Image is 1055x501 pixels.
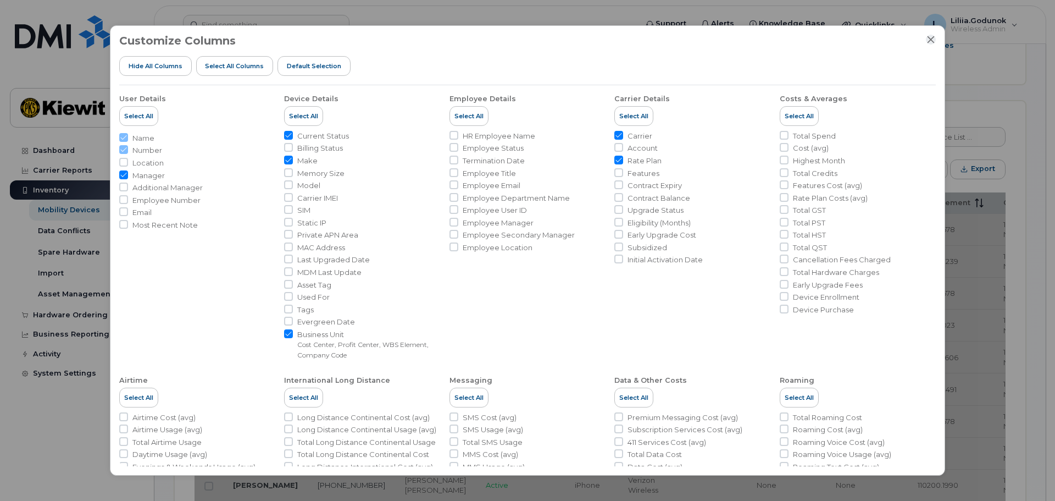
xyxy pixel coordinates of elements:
button: Close [926,35,936,45]
span: Number [132,145,162,156]
span: Used For [297,292,330,302]
span: Employee Title [463,168,516,179]
span: Employee User ID [463,205,527,216]
button: Select All [614,106,653,126]
div: Carrier Details [614,94,670,104]
span: Total Long Distance Continental Cost [297,449,429,460]
span: MMS Usage (avg) [463,462,525,472]
span: Employee Department Name [463,193,570,203]
span: Daytime Usage (avg) [132,449,207,460]
span: Total Credits [793,168,837,179]
span: Select All [124,393,153,402]
span: Termination Date [463,156,525,166]
span: Select All [619,393,648,402]
span: Upgrade Status [628,205,684,216]
button: Select All [780,106,819,126]
span: Features [628,168,659,179]
span: Employee Email [463,180,520,191]
div: International Long Distance [284,376,390,386]
span: Select All [619,112,648,120]
button: Select All [284,106,323,126]
span: Hide All Columns [129,62,182,70]
span: Select All [124,112,153,120]
span: Most Recent Note [132,220,198,230]
span: Data Cost (avg) [628,462,682,472]
span: Device Purchase [793,305,854,315]
span: Location [132,158,164,168]
span: Early Upgrade Cost [628,230,696,240]
span: Roaming Voice Usage (avg) [793,449,891,460]
span: Total HST [793,230,826,240]
span: HR Employee Name [463,131,535,141]
span: Make [297,156,318,166]
span: Asset Tag [297,280,331,290]
div: Airtime [119,376,148,386]
span: Employee Number [132,195,201,206]
span: Tags [297,305,314,315]
span: Contract Balance [628,193,690,203]
span: Initial Activation Date [628,255,703,265]
span: Roaming Cost (avg) [793,425,863,435]
span: Evenings & Weekends Usage (avg) [132,462,256,472]
span: Long Distance Continental Usage (avg) [297,425,436,435]
span: Select All [454,393,484,402]
span: Total GST [793,205,826,216]
span: Business Unit [297,329,440,340]
span: Carrier [628,131,652,141]
button: Hide All Columns [119,56,192,76]
span: Default Selection [287,62,341,70]
span: Device Enrollment [793,292,859,302]
span: Total PST [793,218,825,228]
span: Select All [785,112,814,120]
button: Select All [780,388,819,408]
span: Rate Plan Costs (avg) [793,193,868,203]
span: Roaming Voice Cost (avg) [793,437,885,448]
span: SMS Cost (avg) [463,412,517,423]
span: Total Roaming Cost [793,412,862,423]
span: Employee Secondary Manager [463,230,575,240]
span: Total Data Cost [628,449,682,460]
span: Account [628,143,658,153]
span: Total SMS Usage [463,437,523,448]
button: Select all Columns [196,56,274,76]
span: Employee Location [463,243,532,253]
span: Eligibility (Months) [628,218,691,228]
span: Subsidized [628,243,667,253]
span: Current Status [297,131,349,141]
button: Select All [449,388,488,408]
span: Rate Plan [628,156,662,166]
button: Select All [449,106,488,126]
span: Select All [289,112,318,120]
iframe: Messenger Launcher [1007,453,1047,493]
span: Roaming Text Cost (avg) [793,462,879,472]
span: Employee Manager [463,218,534,228]
span: Manager [132,170,165,181]
span: Long Distance International Cost (avg) [297,462,433,472]
span: Airtime Cost (avg) [132,412,196,423]
span: Name [132,133,154,144]
div: User Details [119,94,166,104]
div: Roaming [780,376,814,386]
span: Total Spend [793,131,836,141]
span: Static IP [297,218,326,228]
span: Cost (avg) [793,143,829,153]
span: MMS Cost (avg) [463,449,518,460]
span: Cancellation Fees Charged [793,255,891,265]
span: Early Upgrade Fees [793,280,863,290]
button: Select All [119,388,158,408]
span: Private APN Area [297,230,358,240]
span: Employee Status [463,143,524,153]
span: MAC Address [297,243,345,253]
span: Additional Manager [132,183,203,193]
span: Contract Expiry [628,180,682,191]
div: Device Details [284,94,338,104]
span: Select All [785,393,814,402]
span: Model [297,180,320,191]
div: Costs & Averages [780,94,847,104]
span: Memory Size [297,168,345,179]
span: Highest Month [793,156,845,166]
span: Billing Status [297,143,343,153]
span: MDM Last Update [297,267,362,278]
span: Carrier IMEI [297,193,338,203]
span: SMS Usage (avg) [463,425,523,435]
